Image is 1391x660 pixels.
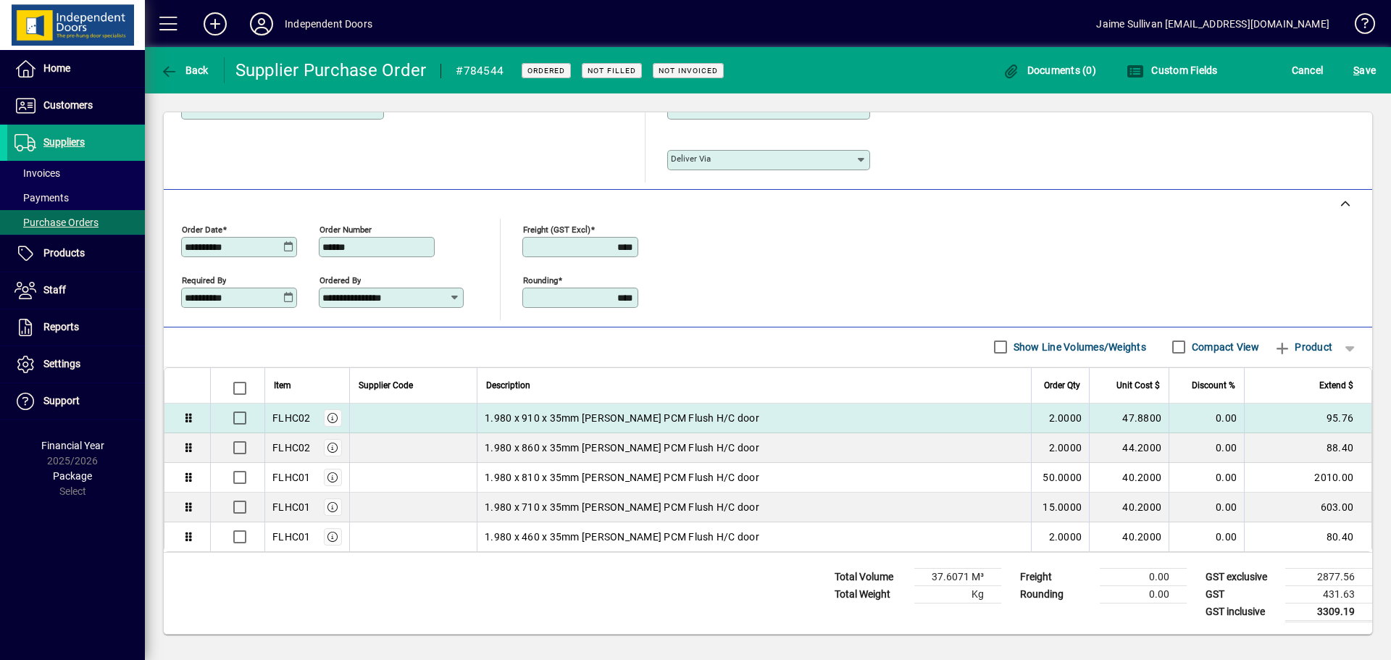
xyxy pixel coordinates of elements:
[319,275,361,285] mat-label: Ordered by
[1244,463,1371,493] td: 2010.00
[272,470,311,485] div: FLHC01
[1013,585,1100,603] td: Rounding
[1285,585,1372,603] td: 431.63
[7,346,145,383] a: Settings
[1288,57,1327,83] button: Cancel
[1198,568,1285,585] td: GST exclusive
[1031,433,1089,463] td: 2.0000
[485,530,759,544] span: 1.980 x 460 x 35mm [PERSON_NAME] PCM Flush H/C door
[7,272,145,309] a: Staff
[7,185,145,210] a: Payments
[1244,522,1371,551] td: 80.40
[1198,585,1285,603] td: GST
[1169,433,1244,463] td: 0.00
[319,224,372,234] mat-label: Order number
[523,224,590,234] mat-label: Freight (GST excl)
[53,470,92,482] span: Package
[1169,463,1244,493] td: 0.00
[1344,3,1373,50] a: Knowledge Base
[272,530,311,544] div: FLHC01
[1198,603,1285,621] td: GST inclusive
[1089,433,1169,463] td: 44.2000
[1353,59,1376,82] span: ave
[7,235,145,272] a: Products
[156,57,212,83] button: Back
[1116,377,1160,393] span: Unit Cost $
[1096,12,1329,35] div: Jaime Sullivan [EMAIL_ADDRESS][DOMAIN_NAME]
[1350,57,1379,83] button: Save
[1011,340,1146,354] label: Show Line Volumes/Weights
[1100,568,1187,585] td: 0.00
[359,377,413,393] span: Supplier Code
[43,136,85,148] span: Suppliers
[1100,585,1187,603] td: 0.00
[43,247,85,259] span: Products
[1123,57,1221,83] button: Custom Fields
[1089,404,1169,433] td: 47.8800
[7,210,145,235] a: Purchase Orders
[914,568,1001,585] td: 37.6071 M³
[43,395,80,406] span: Support
[14,167,60,179] span: Invoices
[274,377,291,393] span: Item
[1031,404,1089,433] td: 2.0000
[671,154,711,164] mat-label: Deliver via
[1013,568,1100,585] td: Freight
[182,275,226,285] mat-label: Required by
[1002,64,1096,76] span: Documents (0)
[1169,522,1244,551] td: 0.00
[235,59,427,82] div: Supplier Purchase Order
[1189,340,1259,354] label: Compact View
[272,500,311,514] div: FLHC01
[1089,493,1169,522] td: 40.2000
[192,11,238,37] button: Add
[456,59,504,83] div: #784544
[827,585,914,603] td: Total Weight
[160,64,209,76] span: Back
[1031,463,1089,493] td: 50.0000
[1169,404,1244,433] td: 0.00
[1285,603,1372,621] td: 3309.19
[272,440,311,455] div: FLHC02
[272,411,311,425] div: FLHC02
[485,440,759,455] span: 1.980 x 860 x 35mm [PERSON_NAME] PCM Flush H/C door
[1169,493,1244,522] td: 0.00
[998,57,1100,83] button: Documents (0)
[485,500,759,514] span: 1.980 x 710 x 35mm [PERSON_NAME] PCM Flush H/C door
[914,585,1001,603] td: Kg
[1353,64,1359,76] span: S
[7,51,145,87] a: Home
[7,309,145,346] a: Reports
[1292,59,1324,82] span: Cancel
[145,57,225,83] app-page-header-button: Back
[7,383,145,419] a: Support
[285,12,372,35] div: Independent Doors
[1031,493,1089,522] td: 15.0000
[43,358,80,369] span: Settings
[1127,64,1218,76] span: Custom Fields
[182,224,222,234] mat-label: Order date
[1274,335,1332,359] span: Product
[1089,522,1169,551] td: 40.2000
[43,99,93,111] span: Customers
[827,568,914,585] td: Total Volume
[1192,377,1235,393] span: Discount %
[485,470,759,485] span: 1.980 x 810 x 35mm [PERSON_NAME] PCM Flush H/C door
[1089,463,1169,493] td: 40.2000
[486,377,530,393] span: Description
[527,66,565,75] span: Ordered
[659,66,718,75] span: Not Invoiced
[1266,334,1340,360] button: Product
[588,66,636,75] span: Not Filled
[43,62,70,74] span: Home
[14,192,69,204] span: Payments
[7,88,145,124] a: Customers
[238,11,285,37] button: Profile
[1031,522,1089,551] td: 2.0000
[1044,377,1080,393] span: Order Qty
[1244,493,1371,522] td: 603.00
[1319,377,1353,393] span: Extend $
[7,161,145,185] a: Invoices
[14,217,99,228] span: Purchase Orders
[1285,568,1372,585] td: 2877.56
